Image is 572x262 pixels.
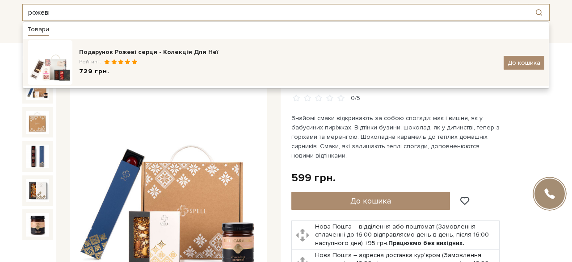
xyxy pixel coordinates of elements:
button: Пошук товару у каталозі [529,4,549,21]
b: Працюємо без вихідних. [388,239,464,247]
img: Подарунок Рідний візерунок [26,145,49,168]
div: 0/5 [351,94,360,103]
img: image_2025-05-30_08-04-58-100x100.png [28,40,72,85]
p: Знайомі смаки відкривають за собою спогади: мак і вишня, як у бабусиних пиріжках. Відтінки бузини... [291,113,501,160]
div: Товари [28,25,49,36]
td: Нова Пошта – відділення або поштомат (Замовлення сплаченні до 16:00 відправляємо день в день, піс... [313,221,500,250]
img: Подарунок Рідний візерунок [26,179,49,202]
button: До кошика [504,56,544,70]
button: До кошика [291,192,450,210]
span: Рейтинг: [79,58,103,65]
div: 599 грн. [291,171,336,185]
span: До кошика [508,59,540,67]
img: Подарунок Рідний візерунок [26,213,49,236]
img: Подарунок Рідний візерунок [26,111,49,134]
a: Головна [22,54,45,61]
div: Подарунок Рожеві серця - Колекція Для Неї [79,48,497,57]
span: 729 грн. [79,67,109,75]
input: Пошук товару у каталозі [23,4,529,21]
span: До кошика [350,196,391,206]
span: Каталог [22,25,56,39]
a: Подарунок Рожеві серця - Колекція Для НеїРейтинг:729 грн. До кошика [23,39,549,86]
